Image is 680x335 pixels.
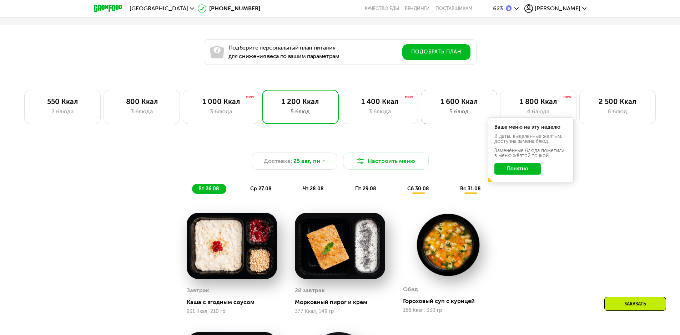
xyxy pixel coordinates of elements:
button: Подобрать план [402,44,470,60]
div: Ваше меню на эту неделю [494,125,567,130]
div: Заменённые блюда пометили в меню жёлтой точкой. [494,148,567,158]
div: 5 блюд [428,107,490,116]
div: 231 Ккал, 210 гр [187,309,277,314]
div: 2 500 Ккал [587,97,648,106]
span: ср 27.08 [250,186,272,192]
div: 2 блюда [32,107,93,116]
button: Настроить меню [343,153,429,170]
span: [PERSON_NAME] [535,6,580,11]
a: Вендинги [405,6,430,11]
div: Гороховый суп с курицей [403,298,499,305]
div: 1 800 Ккал [508,97,569,106]
div: поставщикам [435,6,472,11]
a: Качество еды [365,6,399,11]
span: чт 28.08 [303,186,324,192]
span: 25 авг, пн [293,157,320,165]
div: Морковный пирог и крем [295,299,391,306]
div: 623 [493,6,503,11]
div: Каша с ягодным соусом [187,299,283,306]
div: 3 блюда [111,107,172,116]
p: Подберите персональный план питания для снижения веса по вашим параметрам [228,43,339,61]
div: 4 блюда [508,107,569,116]
div: 377 Ккал, 149 гр [295,309,385,314]
div: Завтрак [187,285,209,296]
button: Понятно [494,163,541,175]
div: 1 600 Ккал [428,97,490,106]
div: В даты, выделенные желтым, доступна замена блюд. [494,134,567,144]
div: 6 блюд [587,107,648,116]
span: Доставка: [264,157,292,165]
span: пт 29.08 [355,186,376,192]
span: вс 31.08 [460,186,481,192]
div: 5 блюд [270,107,331,116]
span: [GEOGRAPHIC_DATA] [130,6,188,11]
div: 1 000 Ккал [190,97,252,106]
div: 550 Ккал [32,97,93,106]
div: 2й завтрак [295,285,325,296]
div: Заказать [604,297,666,311]
span: вт 26.08 [198,186,219,192]
div: Обед [403,284,418,295]
span: сб 30.08 [407,186,429,192]
div: 3 блюда [190,107,252,116]
div: 1 200 Ккал [270,97,331,106]
a: [PHONE_NUMBER] [198,4,260,13]
div: 800 Ккал [111,97,172,106]
div: 166 Ккал, 330 гр [403,308,493,313]
div: 1 400 Ккал [349,97,410,106]
div: 3 блюда [349,107,410,116]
